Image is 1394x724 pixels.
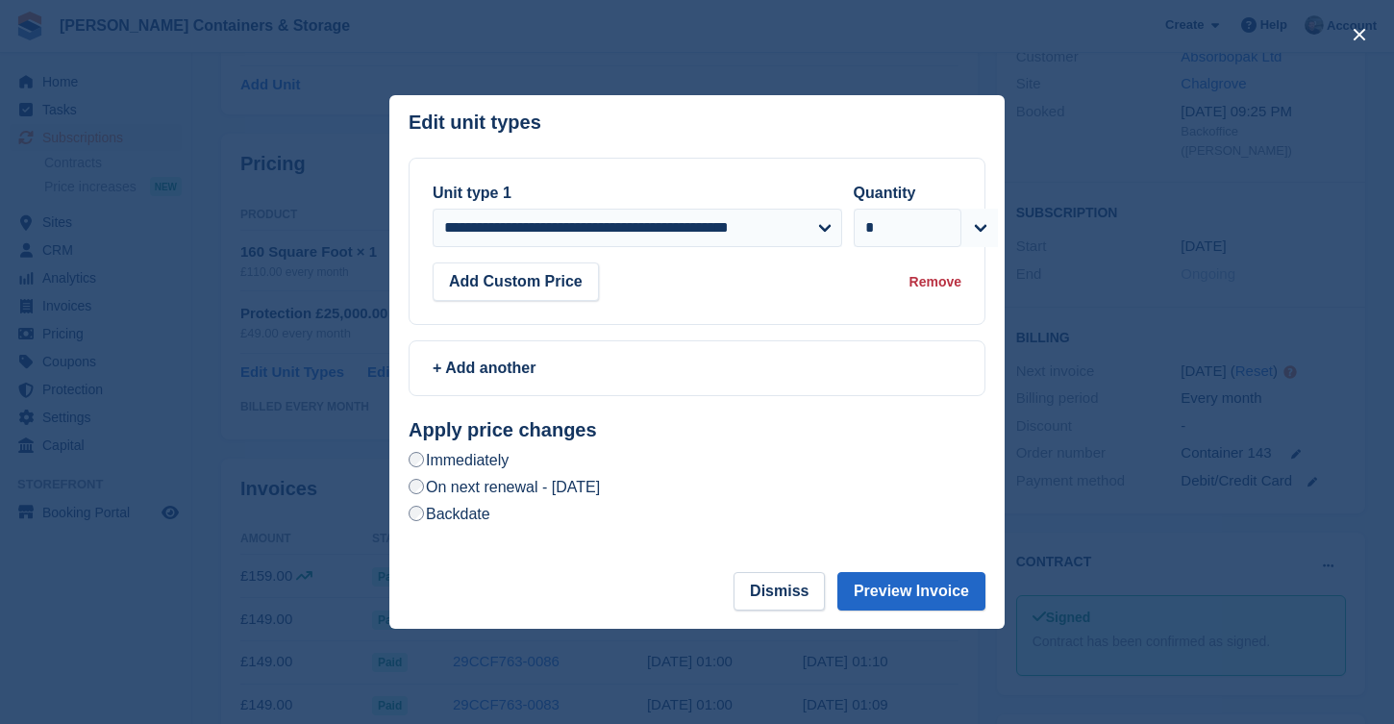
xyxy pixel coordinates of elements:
[433,185,511,201] label: Unit type 1
[409,506,424,521] input: Backdate
[1344,19,1375,50] button: close
[909,272,961,292] div: Remove
[409,504,490,524] label: Backdate
[409,452,424,467] input: Immediately
[433,357,961,380] div: + Add another
[409,479,424,494] input: On next renewal - [DATE]
[409,477,600,497] label: On next renewal - [DATE]
[854,185,916,201] label: Quantity
[409,450,509,470] label: Immediately
[409,112,541,134] p: Edit unit types
[837,572,985,611] button: Preview Invoice
[433,262,599,301] button: Add Custom Price
[734,572,825,611] button: Dismiss
[409,419,597,440] strong: Apply price changes
[409,340,985,396] a: + Add another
